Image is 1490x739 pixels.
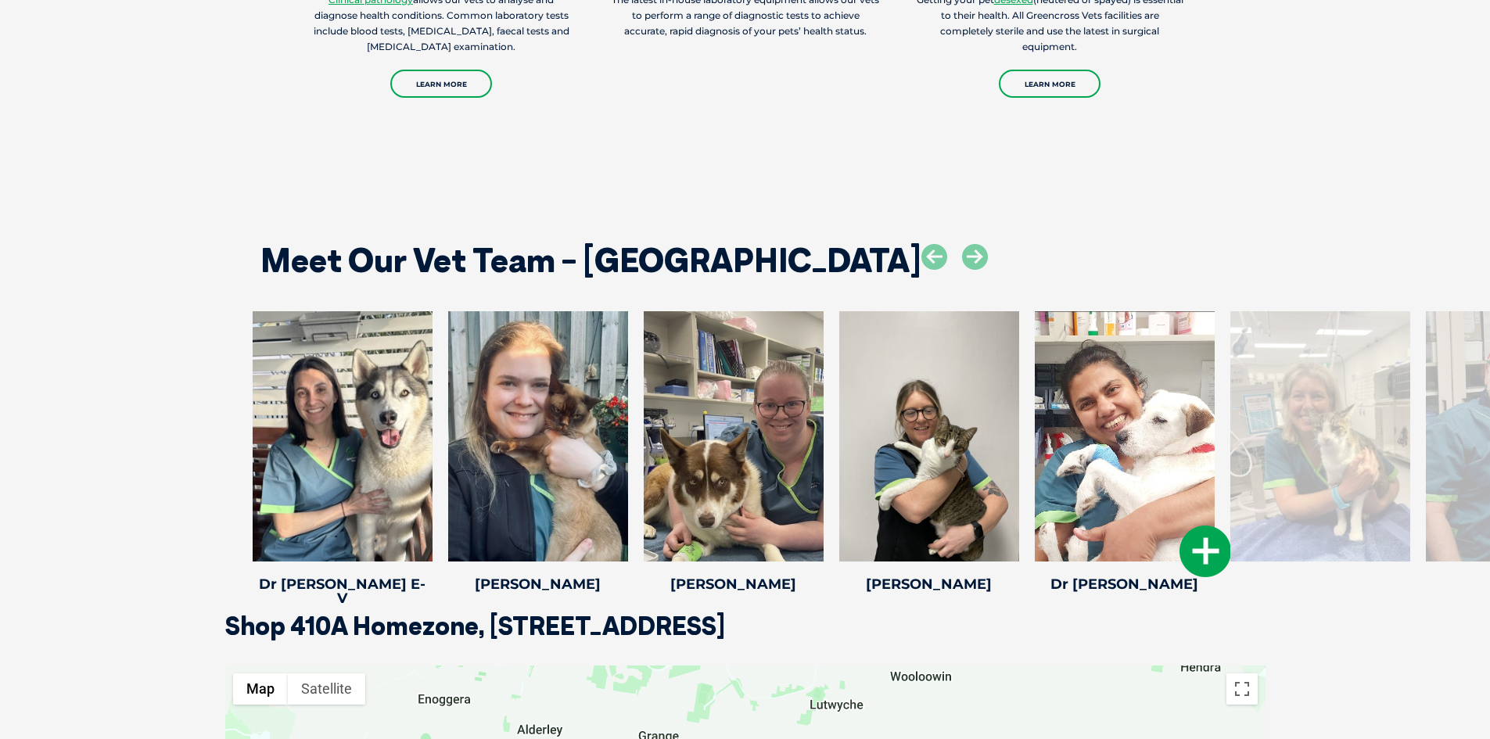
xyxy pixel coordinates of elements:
[233,673,288,705] button: Show street map
[999,70,1100,98] a: Learn More
[260,244,921,277] h2: Meet Our Vet Team - [GEOGRAPHIC_DATA]
[839,577,1019,591] h4: [PERSON_NAME]
[448,577,628,591] h4: [PERSON_NAME]
[1035,577,1215,591] h4: Dr [PERSON_NAME]
[253,577,433,605] h4: Dr [PERSON_NAME] E- V
[1226,673,1258,705] button: Toggle fullscreen view
[288,673,365,705] button: Show satellite imagery
[390,70,492,98] a: Learn More
[644,577,824,591] h4: [PERSON_NAME]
